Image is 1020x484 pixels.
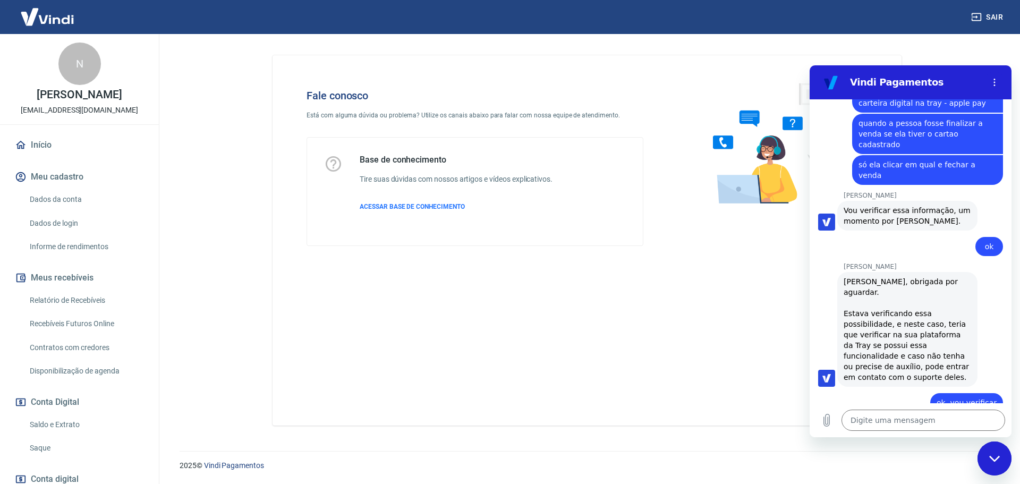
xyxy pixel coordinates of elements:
[58,43,101,85] div: N
[25,360,146,382] a: Disponibilização de agenda
[25,437,146,459] a: Saque
[13,390,146,414] button: Conta Digital
[360,155,552,165] h5: Base de conhecimento
[37,89,122,100] p: [PERSON_NAME]
[969,7,1007,27] button: Sair
[180,460,994,471] p: 2025 ©
[360,202,552,211] a: ACESSAR BASE DE CONHECIMENTO
[13,266,146,290] button: Meus recebíveis
[13,1,82,33] img: Vindi
[307,111,643,120] p: Está com alguma dúvida ou problema? Utilize os canais abaixo para falar com nossa equipe de atend...
[25,290,146,311] a: Relatório de Recebíveis
[25,337,146,359] a: Contratos com credores
[692,72,853,214] img: Fale conosco
[977,441,1011,475] iframe: Botão para abrir a janela de mensagens, conversa em andamento
[810,65,1011,437] iframe: Janela de mensagens
[13,165,146,189] button: Meu cadastro
[21,105,138,116] p: [EMAIL_ADDRESS][DOMAIN_NAME]
[360,174,552,185] h6: Tire suas dúvidas com nossos artigos e vídeos explicativos.
[25,414,146,436] a: Saldo e Extrato
[25,236,146,258] a: Informe de rendimentos
[25,313,146,335] a: Recebíveis Futuros Online
[25,189,146,210] a: Dados da conta
[204,461,264,470] a: Vindi Pagamentos
[360,203,465,210] span: ACESSAR BASE DE CONHECIMENTO
[13,133,146,157] a: Início
[307,89,643,102] h4: Fale conosco
[25,213,146,234] a: Dados de login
